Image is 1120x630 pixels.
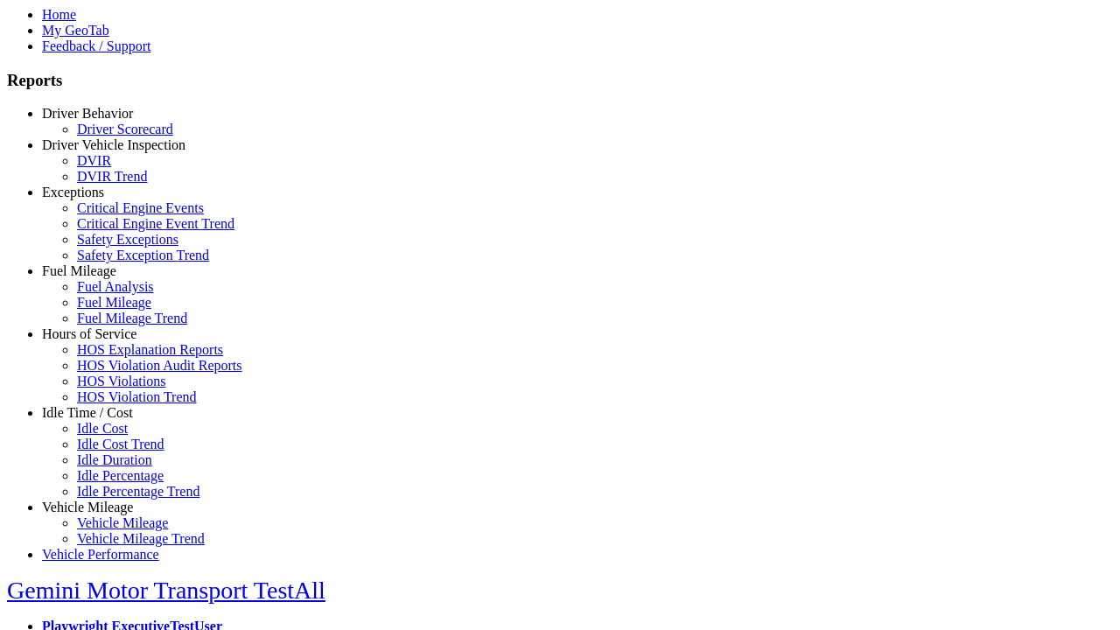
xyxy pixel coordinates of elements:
a: My GeoTab [42,23,109,38]
a: Vehicle Mileage [42,500,133,514]
a: Idle Cost [77,421,128,436]
a: Exceptions [42,185,104,199]
a: Driver Scorecard [77,122,173,136]
a: Driver Behavior [42,106,133,121]
a: Fuel Mileage Trend [77,311,187,325]
a: HOS Violation Audit Reports [77,358,242,373]
a: Idle Percentage Trend [77,484,199,499]
a: HOS Explanation Reports [77,342,223,357]
a: DVIR Trend [77,169,147,184]
a: Vehicle Performance [42,547,159,562]
a: Safety Exceptions [77,232,178,247]
a: Feedback / Support [42,38,150,53]
a: HOS Violations [77,374,165,388]
a: Vehicle Mileage Trend [77,531,205,546]
a: HOS Violation Trend [77,389,197,404]
a: Hours of Service [42,326,136,341]
a: Idle Duration [77,452,152,467]
a: DVIR [77,153,111,168]
a: Vehicle Mileage [77,515,168,530]
h3: Reports [7,71,1113,90]
a: Safety Exception Trend [77,248,209,262]
a: Critical Engine Events [77,200,204,215]
a: Gemini Motor Transport TestAll [7,577,325,604]
a: Driver Vehicle Inspection [42,137,185,152]
a: Fuel Analysis [77,279,154,294]
a: Home [42,7,76,22]
a: Idle Percentage [77,468,164,483]
a: Idle Time / Cost [42,405,133,420]
a: Critical Engine Event Trend [77,216,234,231]
a: Fuel Mileage [77,295,151,310]
a: Idle Cost Trend [77,437,164,451]
a: Fuel Mileage [42,263,116,278]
